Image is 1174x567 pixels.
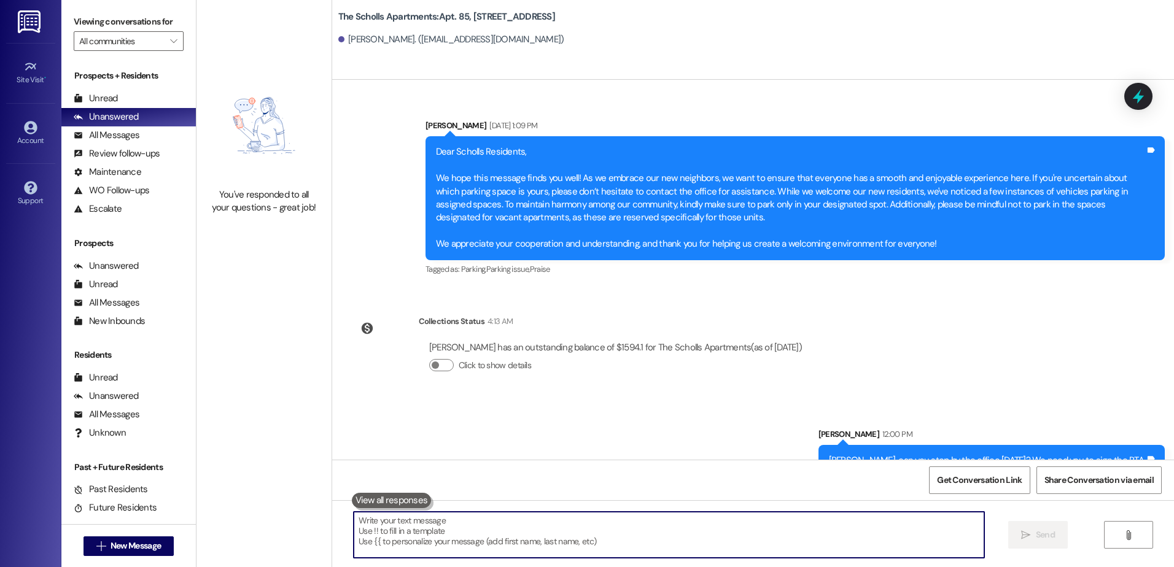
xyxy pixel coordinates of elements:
span: Share Conversation via email [1044,474,1154,487]
div: Maintenance [74,166,141,179]
div: Prospects [61,237,196,250]
span: Send [1036,528,1055,541]
button: New Message [84,536,174,556]
div: [PERSON_NAME] [818,428,1165,445]
div: Tagged as: [426,260,1165,278]
div: 4:13 AM [484,315,513,328]
input: All communities [79,31,164,51]
b: The Scholls Apartments: Apt. 85, [STREET_ADDRESS] [338,10,555,23]
div: New Inbounds [74,315,145,328]
i:  [170,36,177,46]
i:  [1021,530,1030,540]
div: You've responded to all your questions - great job! [210,188,318,215]
a: Support [6,177,55,210]
div: Past Residents [74,483,148,496]
label: Viewing conversations for [74,12,184,31]
div: Unanswered [74,390,139,403]
span: • [44,74,46,82]
button: Send [1008,521,1068,549]
div: Unknown [74,426,126,439]
span: Parking issue , [486,264,530,274]
div: [PERSON_NAME]. ([EMAIL_ADDRESS][DOMAIN_NAME]) [338,33,564,46]
div: 12:00 PM [879,428,912,441]
a: Account [6,117,55,150]
div: [PERSON_NAME] has an outstanding balance of $1594.1 for The Scholls Apartments (as of [DATE]) [429,341,802,354]
div: Unread [74,278,118,291]
span: Parking , [461,264,486,274]
span: Get Conversation Link [937,474,1022,487]
div: Future Residents [74,501,157,514]
div: Unanswered [74,110,139,123]
i:  [1124,530,1133,540]
img: empty-state [210,69,318,182]
span: Praise [530,264,550,274]
img: ResiDesk Logo [18,10,43,33]
div: Prospects + Residents [61,69,196,82]
div: Escalate [74,202,122,215]
div: Collections Status [419,315,484,328]
a: Site Visit • [6,56,55,90]
i:  [96,541,106,551]
div: [DATE] 1:09 PM [486,119,537,132]
div: All Messages [74,129,139,142]
span: New Message [111,539,161,552]
div: Review follow-ups [74,147,160,160]
div: All Messages [74,408,139,421]
div: All Messages [74,296,139,309]
div: WO Follow-ups [74,184,149,197]
div: Unread [74,92,118,105]
div: Unread [74,371,118,384]
div: [PERSON_NAME], can you stop by the office [DATE]? We need you to sign the RTA. [829,454,1146,467]
div: Past + Future Residents [61,461,196,474]
div: [PERSON_NAME] [426,119,1165,136]
label: Click to show details [459,359,531,372]
div: Dear Scholls Residents, We hope this message finds you well! As we embrace our new neighbors, we ... [436,145,1145,250]
div: Residents [61,349,196,361]
button: Share Conversation via email [1036,466,1162,494]
div: Unanswered [74,260,139,272]
button: Get Conversation Link [929,466,1030,494]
